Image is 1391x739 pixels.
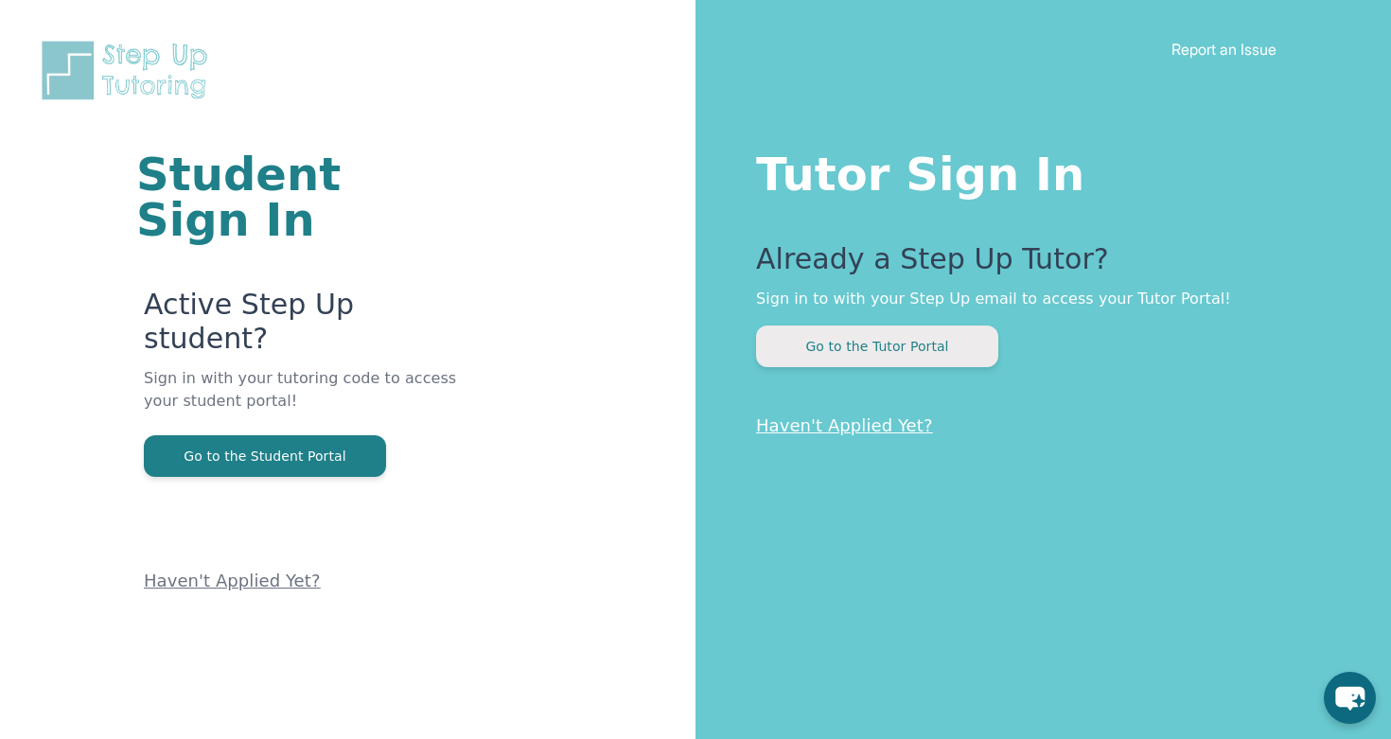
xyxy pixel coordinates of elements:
[144,571,321,590] a: Haven't Applied Yet?
[144,435,386,477] button: Go to the Student Portal
[756,337,998,355] a: Go to the Tutor Portal
[1324,672,1376,724] button: chat-button
[756,242,1315,288] p: Already a Step Up Tutor?
[756,326,998,367] button: Go to the Tutor Portal
[756,415,933,435] a: Haven't Applied Yet?
[144,288,468,367] p: Active Step Up student?
[144,447,386,465] a: Go to the Student Portal
[756,144,1315,197] h1: Tutor Sign In
[756,288,1315,310] p: Sign in to with your Step Up email to access your Tutor Portal!
[144,367,468,435] p: Sign in with your tutoring code to access your student portal!
[136,151,468,242] h1: Student Sign In
[38,38,220,103] img: Step Up Tutoring horizontal logo
[1171,40,1277,59] a: Report an Issue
